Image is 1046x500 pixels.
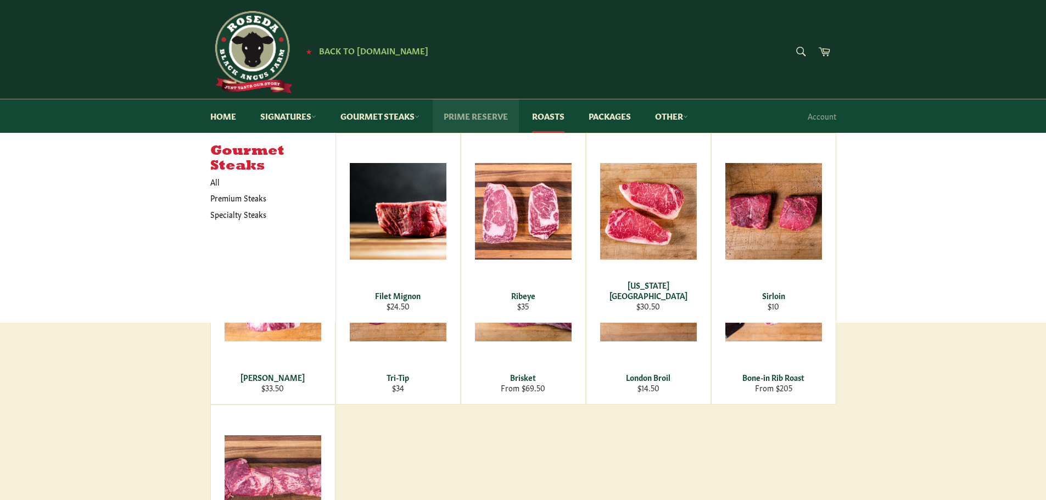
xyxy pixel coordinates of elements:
[718,301,829,311] div: $10
[217,383,328,393] div: $33.50
[718,383,829,393] div: From $205
[468,383,578,393] div: From $69.50
[593,301,703,311] div: $30.50
[306,47,312,55] span: ★
[468,372,578,383] div: Brisket
[718,372,829,383] div: Bone-in Rib Roast
[461,133,586,323] a: Ribeye Ribeye $35
[475,163,572,260] img: Ribeye
[718,290,829,301] div: Sirloin
[329,99,430,133] a: Gourmet Steaks
[343,301,453,311] div: $24.50
[593,372,703,383] div: London Broil
[578,99,642,133] a: Packages
[802,100,842,132] a: Account
[343,290,453,301] div: Filet Mignon
[319,44,428,56] span: Back to [DOMAIN_NAME]
[468,290,578,301] div: Ribeye
[343,372,453,383] div: Tri-Tip
[205,206,325,222] a: Specialty Steaks
[210,144,335,174] h5: Gourmet Steaks
[300,47,428,55] a: ★ Back to [DOMAIN_NAME]
[210,11,293,93] img: Roseda Beef
[249,99,327,133] a: Signatures
[600,163,697,260] img: New York Strip
[725,163,822,260] img: Sirloin
[593,280,703,301] div: [US_STATE][GEOGRAPHIC_DATA]
[199,99,247,133] a: Home
[335,133,461,323] a: Filet Mignon Filet Mignon $24.50
[433,99,519,133] a: Prime Reserve
[205,190,325,206] a: Premium Steaks
[644,99,699,133] a: Other
[217,372,328,383] div: [PERSON_NAME]
[350,163,446,260] img: Filet Mignon
[711,133,836,323] a: Sirloin Sirloin $10
[468,301,578,311] div: $35
[586,133,711,323] a: New York Strip [US_STATE][GEOGRAPHIC_DATA] $30.50
[593,383,703,393] div: $14.50
[521,99,575,133] a: Roasts
[343,383,453,393] div: $34
[205,174,335,190] a: All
